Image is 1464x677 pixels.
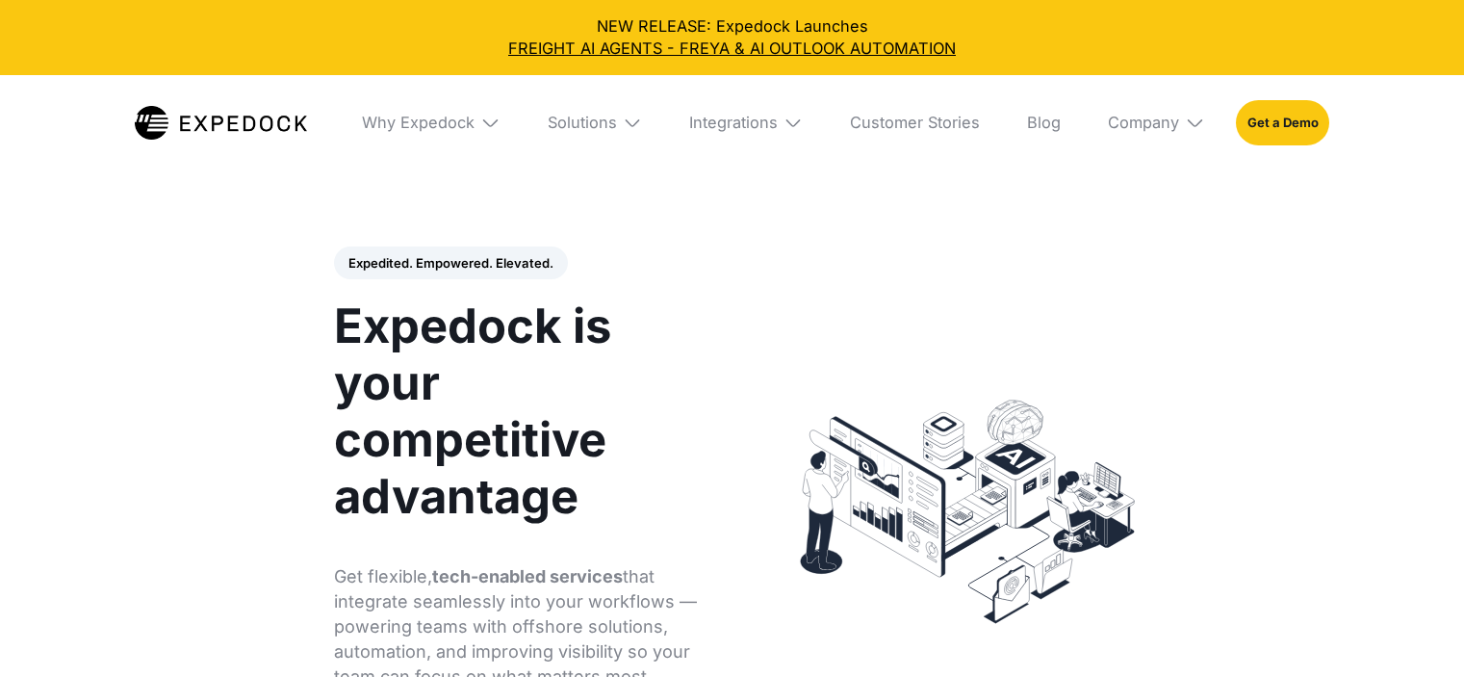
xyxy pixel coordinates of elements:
[1012,75,1077,169] a: Blog
[1108,113,1179,132] div: Company
[347,75,516,169] div: Why Expedock
[548,113,617,132] div: Solutions
[1368,585,1464,677] iframe: Chat Widget
[362,113,475,132] div: Why Expedock
[432,566,623,586] strong: tech-enabled services
[15,38,1448,60] a: FREIGHT AI AGENTS - FREYA & AI OUTLOOK AUTOMATION
[674,75,819,169] div: Integrations
[835,75,996,169] a: Customer Stories
[1236,100,1329,145] a: Get a Demo
[531,75,657,169] div: Solutions
[334,299,712,525] h1: Expedock is your competitive advantage
[689,113,778,132] div: Integrations
[15,15,1448,60] div: NEW RELEASE: Expedock Launches
[1092,75,1220,169] div: Company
